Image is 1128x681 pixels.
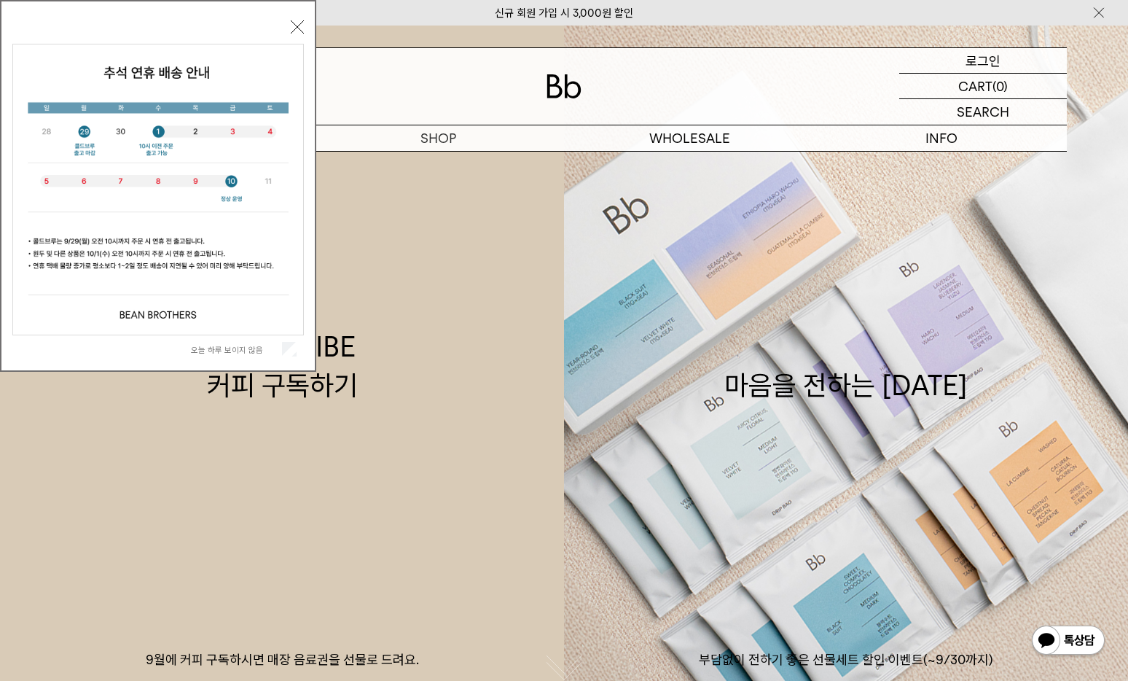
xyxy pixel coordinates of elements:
[191,345,279,355] label: 오늘 하루 보이지 않음
[957,99,1009,125] p: SEARCH
[495,7,633,20] a: 신규 회원 가입 시 3,000원 할인
[564,125,815,151] p: WHOLESALE
[958,74,992,98] p: CART
[313,125,564,151] a: SHOP
[291,20,304,34] button: 닫기
[724,327,968,405] div: 마음을 전하는 [DATE]
[815,125,1067,151] p: INFO
[992,74,1008,98] p: (0)
[966,48,1000,73] p: 로그인
[1030,624,1106,659] img: 카카오톡 채널 1:1 채팅 버튼
[547,74,581,98] img: 로고
[564,651,1128,669] p: 부담없이 전하기 좋은 선물세트 할인 이벤트(~9/30까지)
[13,44,303,335] img: 5e4d662c6b1424087153c0055ceb1a13_140731.jpg
[899,48,1067,74] a: 로그인
[899,74,1067,99] a: CART (0)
